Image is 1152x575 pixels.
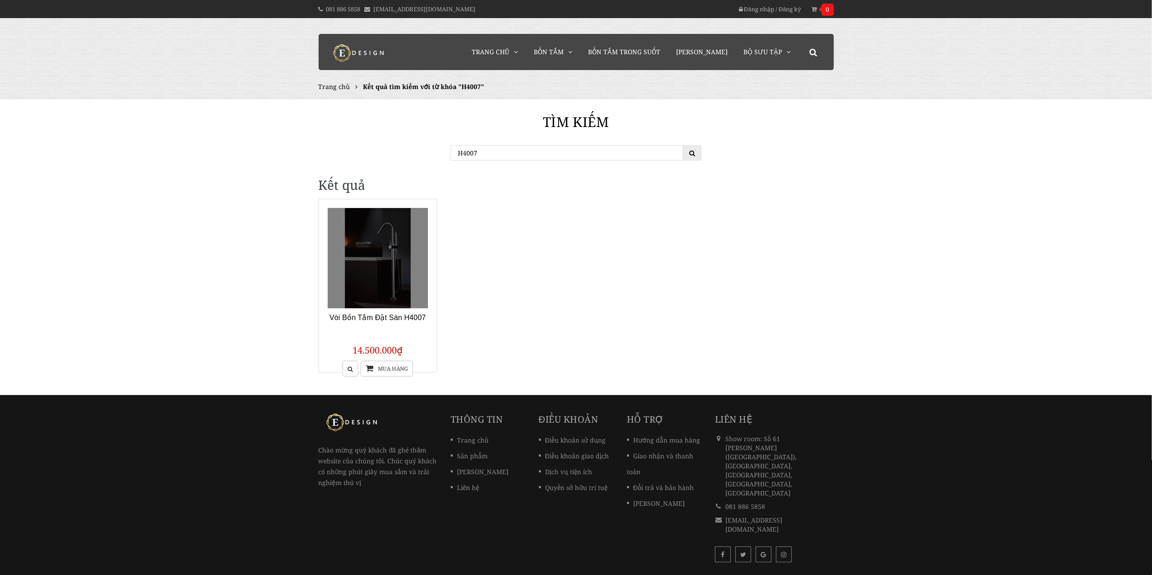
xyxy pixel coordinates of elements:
input: Tìm kiếm ... [451,145,683,160]
strong: Kết quả tìm kiếm với từ khóa "H4007" [363,82,484,91]
a: Trang chủ [319,82,350,91]
span: [PERSON_NAME] [677,47,728,56]
a: Sản phẩm [451,452,488,460]
span: 14.500.000₫ [353,344,403,356]
span: Bồn Tắm Trong Suốt [588,47,661,56]
div: Not rated yet! [359,330,396,340]
i: Not rated yet! [361,331,366,339]
a: Quyền sở hữu trí tuệ [539,483,607,492]
span: Show room: Số 61 [PERSON_NAME] ([GEOGRAPHIC_DATA]), [GEOGRAPHIC_DATA], [GEOGRAPHIC_DATA], [GEOGRA... [725,434,797,497]
span: / [776,5,777,13]
a: Giao nhận và thanh toán [627,452,693,476]
a: Đổi trả và bảo hành [627,483,694,492]
a: Bồn Tắm Trong Suốt [582,34,668,70]
span: 0 [822,4,834,16]
a: Thông tin [451,413,503,425]
a: Mua hàng [361,361,413,377]
a: Trang chủ [451,436,489,444]
span: Bồn Tắm [534,47,564,56]
a: Theo dõi Twitter Kreiner Germany - Edesign Interior [735,547,751,562]
a: Điều khoản [539,413,598,425]
span: Trang chủ [472,47,510,56]
a: Điều khoản sử dụng [539,436,606,444]
i: Not rated yet! [390,331,395,339]
a: [EMAIL_ADDRESS][DOMAIN_NAME] [725,516,782,533]
a: Trang chủ [466,34,525,70]
span: Bộ Sưu Tập [744,47,782,56]
a: [EMAIL_ADDRESS][DOMAIN_NAME] [374,5,476,13]
a: Theo dõi Google Plus Kreiner Germany - Edesign Interior [756,547,771,562]
a: Bộ Sưu Tập [737,34,798,70]
i: Not rated yet! [375,331,381,339]
span: Liên hệ [715,413,753,425]
a: Hướng dẫn mua hàng [627,436,700,444]
a: 081 886 5858 [326,5,361,13]
a: Liên hệ [451,483,479,492]
img: logo Kreiner Germany - Edesign Interior [325,44,393,62]
a: Theo dõi Facebook Kreiner Germany - Edesign Interior [715,547,731,562]
a: [PERSON_NAME] [451,467,508,476]
a: Vòi Bồn Tắm Đặt Sàn H4007 [329,314,426,321]
h1: Kết quả [319,176,834,194]
i: Not rated yet! [382,331,388,339]
a: Theo dõi Instagam Kreiner Germany - Edesign Interior [776,547,792,562]
a: [PERSON_NAME] [627,499,685,508]
a: Hỗ trợ [627,413,664,425]
h1: Tìm kiếm [319,104,834,141]
a: [PERSON_NAME] [670,34,735,70]
img: logo Kreiner Germany - Edesign Interior [319,413,386,431]
a: Bồn Tắm [527,34,579,70]
a: Điều khoản giao dịch [539,452,609,460]
a: Dịch vụ tiện ích [539,467,592,476]
p: Chào mừng quý khách đã ghé thăm website của chúng tôi. Chúc quý khách có những phút giây mua sắm ... [319,413,437,488]
i: Not rated yet! [368,331,373,339]
a: 081 886 5858 [725,502,765,511]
